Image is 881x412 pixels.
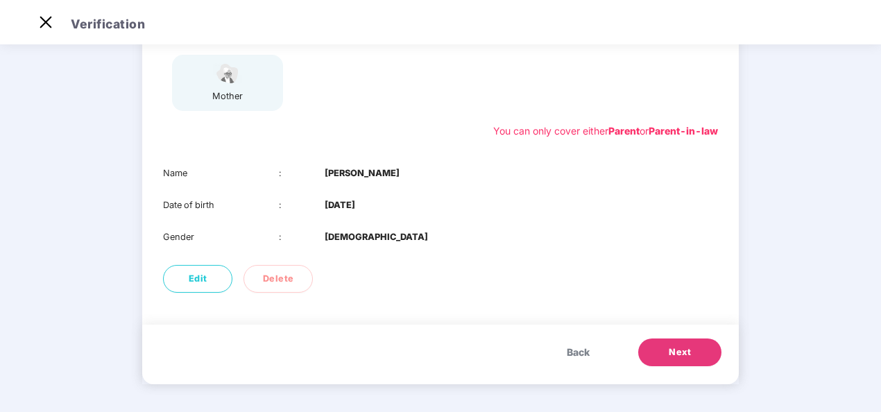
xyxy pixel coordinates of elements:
[279,166,325,180] div: :
[553,338,604,366] button: Back
[567,345,590,360] span: Back
[649,125,718,137] b: Parent-in-law
[163,230,279,244] div: Gender
[493,123,718,139] div: You can only cover either or
[325,198,355,212] b: [DATE]
[263,272,294,286] span: Delete
[163,166,279,180] div: Name
[210,62,245,86] img: svg+xml;base64,PHN2ZyB4bWxucz0iaHR0cDovL3d3dy53My5vcmcvMjAwMC9zdmciIHdpZHRoPSI1NCIgaGVpZ2h0PSIzOC...
[325,166,400,180] b: [PERSON_NAME]
[279,198,325,212] div: :
[279,230,325,244] div: :
[189,272,207,286] span: Edit
[325,230,428,244] b: [DEMOGRAPHIC_DATA]
[210,89,245,103] div: mother
[243,265,313,293] button: Delete
[163,198,279,212] div: Date of birth
[163,265,232,293] button: Edit
[638,338,721,366] button: Next
[669,345,691,359] span: Next
[608,125,640,137] b: Parent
